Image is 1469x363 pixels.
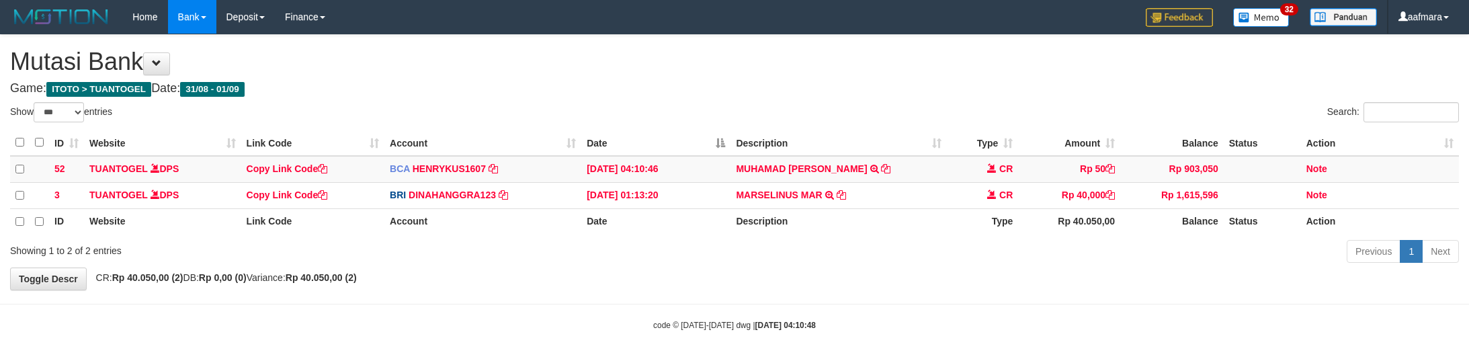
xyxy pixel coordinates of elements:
[10,48,1459,75] h1: Mutasi Bank
[1120,156,1224,183] td: Rp 903,050
[247,163,328,174] a: Copy Link Code
[247,190,328,200] a: Copy Link Code
[581,182,730,208] td: [DATE] 01:13:20
[1120,182,1224,208] td: Rp 1,615,596
[489,163,498,174] a: Copy HENRYKUS1607 to clipboard
[199,272,247,283] strong: Rp 0,00 (0)
[947,208,1018,235] th: Type
[112,272,183,283] strong: Rp 40.050,00 (2)
[89,272,357,283] span: CR: DB: Variance:
[84,156,241,183] td: DPS
[10,7,112,27] img: MOTION_logo.png
[1306,190,1327,200] a: Note
[1347,240,1400,263] a: Previous
[10,239,602,257] div: Showing 1 to 2 of 2 entries
[390,190,406,200] span: BRI
[581,130,730,156] th: Date: activate to sort column descending
[1306,163,1327,174] a: Note
[413,163,486,174] a: HENRYKUS1607
[736,190,822,200] a: MARSELINUS MAR
[1363,102,1459,122] input: Search:
[730,208,947,235] th: Description
[1280,3,1298,15] span: 32
[84,182,241,208] td: DPS
[384,130,581,156] th: Account: activate to sort column ascending
[10,268,87,290] a: Toggle Descr
[1422,240,1459,263] a: Next
[837,190,846,200] a: Copy MARSELINUS MAR to clipboard
[1018,182,1120,208] td: Rp 40,000
[409,190,496,200] a: DINAHANGGRA123
[730,130,947,156] th: Description: activate to sort column ascending
[241,208,384,235] th: Link Code
[54,190,60,200] span: 3
[1224,208,1301,235] th: Status
[84,208,241,235] th: Website
[286,272,357,283] strong: Rp 40.050,00 (2)
[54,163,65,174] span: 52
[1327,102,1459,122] label: Search:
[390,163,410,174] span: BCA
[1310,8,1377,26] img: panduan.png
[1233,8,1290,27] img: Button%20Memo.svg
[1120,208,1224,235] th: Balance
[755,321,816,330] strong: [DATE] 04:10:48
[581,156,730,183] td: [DATE] 04:10:46
[499,190,508,200] a: Copy DINAHANGGRA123 to clipboard
[241,130,384,156] th: Link Code: activate to sort column ascending
[1224,130,1301,156] th: Status
[34,102,84,122] select: Showentries
[89,163,148,174] a: TUANTOGEL
[581,208,730,235] th: Date
[881,163,890,174] a: Copy MUHAMAD RAVI ALFAR to clipboard
[1400,240,1423,263] a: 1
[49,130,84,156] th: ID: activate to sort column ascending
[46,82,151,97] span: ITOTO > TUANTOGEL
[947,130,1018,156] th: Type: activate to sort column ascending
[1018,208,1120,235] th: Rp 40.050,00
[1301,130,1459,156] th: Action: activate to sort column ascending
[999,163,1013,174] span: CR
[10,102,112,122] label: Show entries
[89,190,148,200] a: TUANTOGEL
[736,163,867,174] a: MUHAMAD [PERSON_NAME]
[1018,130,1120,156] th: Amount: activate to sort column ascending
[1105,190,1115,200] a: Copy Rp 40,000 to clipboard
[84,130,241,156] th: Website: activate to sort column ascending
[384,208,581,235] th: Account
[1105,163,1115,174] a: Copy Rp 50 to clipboard
[1120,130,1224,156] th: Balance
[1301,208,1459,235] th: Action
[1018,156,1120,183] td: Rp 50
[49,208,84,235] th: ID
[999,190,1013,200] span: CR
[180,82,245,97] span: 31/08 - 01/09
[1146,8,1213,27] img: Feedback.jpg
[653,321,816,330] small: code © [DATE]-[DATE] dwg |
[10,82,1459,95] h4: Game: Date:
